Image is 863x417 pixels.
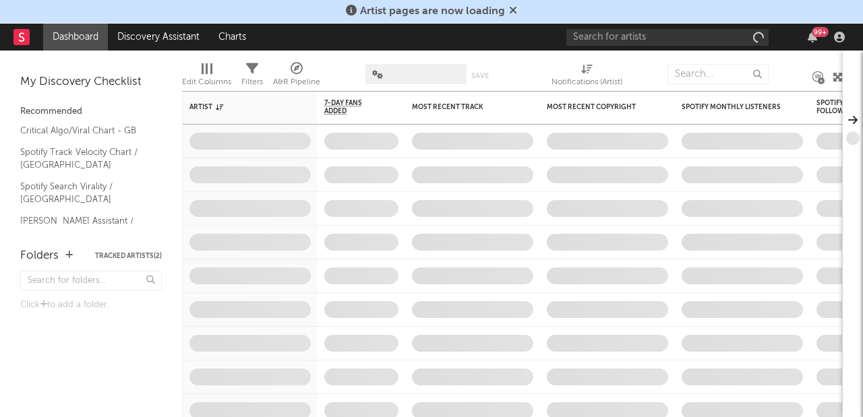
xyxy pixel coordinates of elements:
[471,72,489,79] button: Save
[189,103,291,111] div: Artist
[20,145,148,172] a: Spotify Track Velocity Chart / [GEOGRAPHIC_DATA]
[241,74,263,90] div: Filters
[20,74,162,90] div: My Discovery Checklist
[209,24,256,51] a: Charts
[273,74,320,90] div: A&R Pipeline
[43,24,108,51] a: Dashboard
[547,103,648,111] div: Most Recent Copyright
[182,74,231,90] div: Edit Columns
[182,57,231,96] div: Edit Columns
[552,74,622,90] div: Notifications (Artist)
[273,57,320,96] div: A&R Pipeline
[95,253,162,259] button: Tracked Artists(2)
[812,27,829,37] div: 99 +
[324,99,378,115] span: 7-Day Fans Added
[20,297,162,313] div: Click to add a folder.
[667,64,769,84] input: Search...
[20,248,59,264] div: Folders
[552,57,622,96] div: Notifications (Artist)
[682,103,783,111] div: Spotify Monthly Listeners
[360,6,505,17] span: Artist pages are now loading
[20,179,148,207] a: Spotify Search Virality / [GEOGRAPHIC_DATA]
[108,24,209,51] a: Discovery Assistant
[20,104,162,120] div: Recommended
[808,32,817,42] button: 99+
[566,29,769,46] input: Search for artists
[20,271,162,290] input: Search for folders...
[20,214,148,241] a: [PERSON_NAME] Assistant / [GEOGRAPHIC_DATA]
[241,57,263,96] div: Filters
[412,103,513,111] div: Most Recent Track
[20,123,148,138] a: Critical Algo/Viral Chart - GB
[509,6,517,17] span: Dismiss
